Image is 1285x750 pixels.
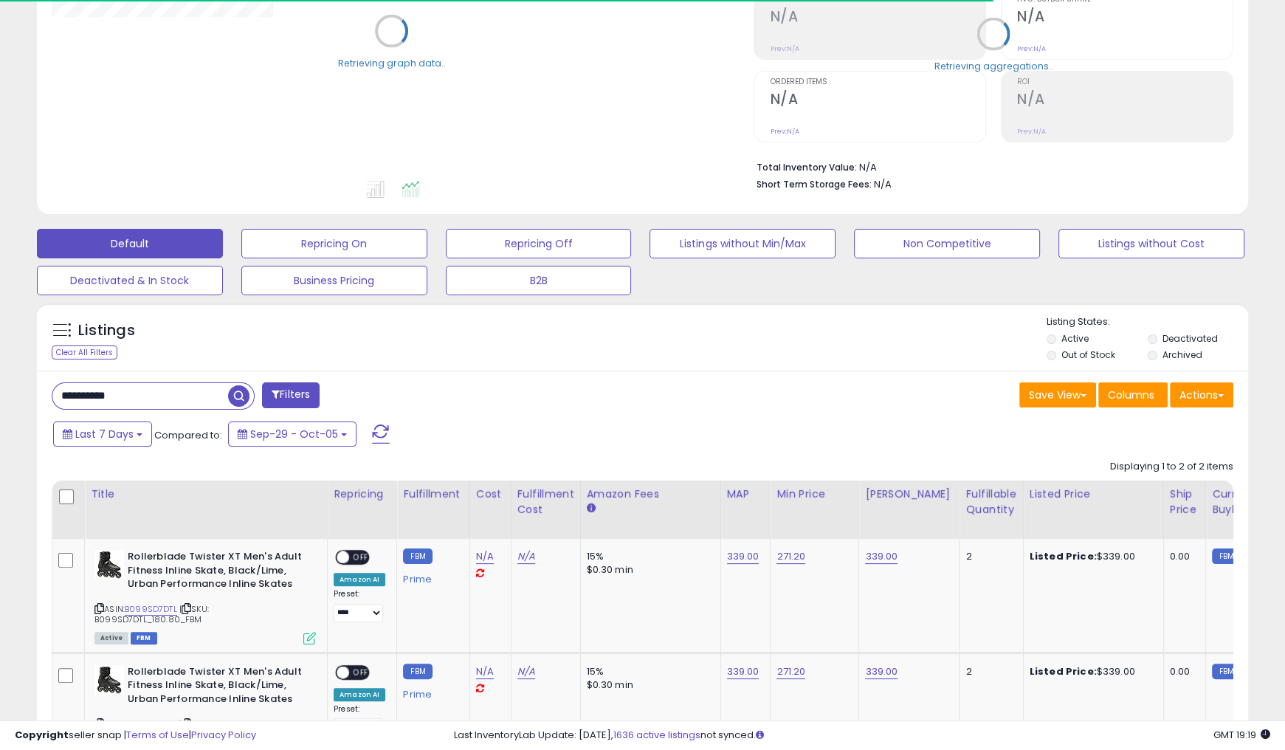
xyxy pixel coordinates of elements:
[517,549,535,564] a: N/A
[727,486,765,502] div: MAP
[854,229,1040,258] button: Non Competitive
[403,683,458,701] div: Prime
[37,266,223,295] button: Deactivated & In Stock
[338,56,446,69] div: Retrieving graph data..
[1030,549,1097,563] b: Listed Price:
[1170,665,1194,678] div: 0.00
[1030,550,1152,563] div: $339.00
[1170,486,1199,517] div: Ship Price
[1098,382,1168,407] button: Columns
[131,632,157,644] span: FBM
[1108,388,1154,402] span: Columns
[334,688,385,701] div: Amazon AI
[15,729,256,743] div: seller snap | |
[403,548,432,564] small: FBM
[865,549,898,564] a: 339.00
[446,266,632,295] button: B2B
[334,486,390,502] div: Repricing
[228,422,356,447] button: Sep-29 - Oct-05
[1061,332,1089,345] label: Active
[191,728,256,742] a: Privacy Policy
[334,704,385,737] div: Preset:
[1030,486,1157,502] div: Listed Price
[1162,348,1202,361] label: Archived
[650,229,836,258] button: Listings without Min/Max
[403,486,463,502] div: Fulfillment
[476,486,505,502] div: Cost
[776,486,852,502] div: Min Price
[334,589,385,622] div: Preset:
[262,382,320,408] button: Filters
[965,665,1011,678] div: 2
[1170,382,1233,407] button: Actions
[94,665,124,695] img: 41l6YUPayNL._SL40_.jpg
[727,549,759,564] a: 339.00
[865,486,953,502] div: [PERSON_NAME]
[241,229,427,258] button: Repricing On
[94,550,316,643] div: ASIN:
[865,664,898,679] a: 339.00
[1162,332,1218,345] label: Deactivated
[403,664,432,679] small: FBM
[587,502,596,515] small: Amazon Fees.
[94,632,128,644] span: All listings currently available for purchase on Amazon
[75,427,134,441] span: Last 7 Days
[476,549,494,564] a: N/A
[403,568,458,585] div: Prime
[94,603,209,625] span: | SKU: B099SD7DTL_180.80_FBM
[1058,229,1244,258] button: Listings without Cost
[446,229,632,258] button: Repricing Off
[587,563,709,577] div: $0.30 min
[349,666,373,678] span: OFF
[776,549,805,564] a: 271.20
[126,728,189,742] a: Terms of Use
[154,428,222,442] span: Compared to:
[1030,665,1152,678] div: $339.00
[934,59,1053,72] div: Retrieving aggregations..
[1212,548,1241,564] small: FBM
[1213,728,1270,742] span: 2025-10-13 19:19 GMT
[91,486,321,502] div: Title
[94,550,124,579] img: 41l6YUPayNL._SL40_.jpg
[1170,550,1194,563] div: 0.00
[1212,664,1241,679] small: FBM
[1110,460,1233,474] div: Displaying 1 to 2 of 2 items
[517,664,535,679] a: N/A
[776,664,805,679] a: 271.20
[250,427,338,441] span: Sep-29 - Oct-05
[587,678,709,692] div: $0.30 min
[454,729,1270,743] div: Last InventoryLab Update: [DATE], not synced.
[37,229,223,258] button: Default
[613,728,700,742] a: 1636 active listings
[53,422,152,447] button: Last 7 Days
[78,320,135,341] h5: Listings
[52,345,117,359] div: Clear All Filters
[125,603,177,616] a: B099SD7DTL
[15,728,69,742] strong: Copyright
[349,551,373,564] span: OFF
[517,486,574,517] div: Fulfillment Cost
[128,665,307,710] b: Rollerblade Twister XT Men's Adult Fitness Inline Skate, Black/Lime, Urban Performance Inline Skates
[727,664,759,679] a: 339.00
[587,486,714,502] div: Amazon Fees
[1061,348,1115,361] label: Out of Stock
[587,550,709,563] div: 15%
[334,573,385,586] div: Amazon AI
[241,266,427,295] button: Business Pricing
[1019,382,1096,407] button: Save View
[965,550,1011,563] div: 2
[1030,664,1097,678] b: Listed Price:
[476,664,494,679] a: N/A
[1047,315,1248,329] p: Listing States:
[128,550,307,595] b: Rollerblade Twister XT Men's Adult Fitness Inline Skate, Black/Lime, Urban Performance Inline Skates
[965,486,1016,517] div: Fulfillable Quantity
[587,665,709,678] div: 15%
